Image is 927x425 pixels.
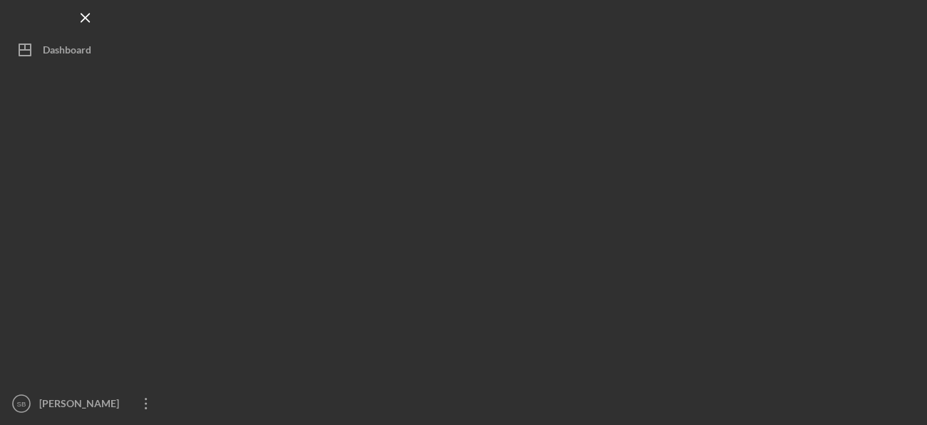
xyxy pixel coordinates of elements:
[17,400,26,408] text: SB
[7,389,164,418] button: SB[PERSON_NAME]
[43,36,91,68] div: Dashboard
[36,389,128,421] div: [PERSON_NAME]
[7,36,164,64] button: Dashboard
